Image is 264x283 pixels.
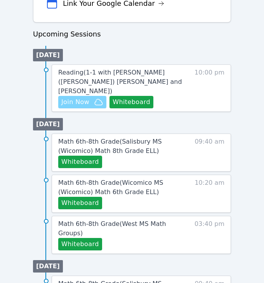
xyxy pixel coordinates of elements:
[195,68,224,108] span: 10:00 pm
[58,96,106,108] button: Join Now
[33,29,231,40] h3: Upcoming Sessions
[195,178,224,209] span: 10:20 am
[58,138,162,155] span: Math 6th-8th Grade ( Salisbury MS (Wicomico) Math 8th Grade ELL )
[58,219,183,238] a: Math 6th-8th Grade(West MS Math Groups)
[109,96,153,108] button: Whiteboard
[58,178,183,197] a: Math 6th-8th Grade(Wicomico MS (Wicomico) Math 6th Grade ELL)
[58,69,182,95] span: Reading ( 1-1 with [PERSON_NAME] ([PERSON_NAME]) [PERSON_NAME] and [PERSON_NAME] )
[61,97,89,107] span: Join Now
[58,137,183,156] a: Math 6th-8th Grade(Salisbury MS (Wicomico) Math 8th Grade ELL)
[58,238,102,250] button: Whiteboard
[58,179,163,196] span: Math 6th-8th Grade ( Wicomico MS (Wicomico) Math 6th Grade ELL )
[195,137,224,168] span: 09:40 am
[33,118,63,130] li: [DATE]
[195,219,224,250] span: 03:40 pm
[58,220,166,237] span: Math 6th-8th Grade ( West MS Math Groups )
[58,68,183,96] a: Reading(1-1 with [PERSON_NAME] ([PERSON_NAME]) [PERSON_NAME] and [PERSON_NAME])
[33,49,63,61] li: [DATE]
[58,156,102,168] button: Whiteboard
[58,197,102,209] button: Whiteboard
[33,260,63,273] li: [DATE]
